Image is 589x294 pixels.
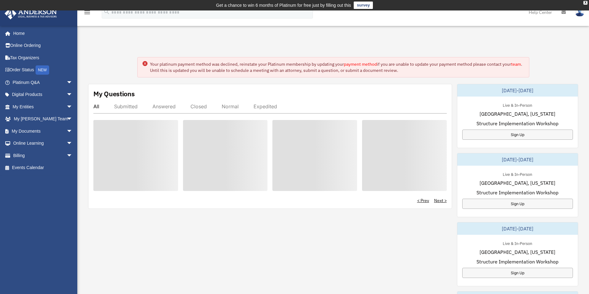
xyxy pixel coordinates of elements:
a: Sign Up [462,130,573,140]
a: survey [354,2,373,9]
a: My [PERSON_NAME] Teamarrow_drop_down [4,113,82,125]
span: arrow_drop_down [66,149,79,162]
span: arrow_drop_down [66,89,79,101]
span: arrow_drop_down [66,113,79,126]
span: Structure Implementation Workshop [476,189,558,196]
div: Normal [222,103,239,110]
a: Sign Up [462,268,573,278]
div: Answered [152,103,176,110]
div: Your platinum payment method was declined, reinstate your Platinum membership by updating your if... [150,61,524,73]
div: Get a chance to win 6 months of Platinum for free just by filling out this [216,2,351,9]
img: User Pic [575,8,584,17]
a: team [511,61,521,67]
div: NEW [36,65,49,75]
span: [GEOGRAPHIC_DATA], [US_STATE] [480,110,555,118]
i: search [103,8,110,15]
div: [DATE]-[DATE] [457,84,578,97]
a: My Documentsarrow_drop_down [4,125,82,137]
div: [DATE]-[DATE] [457,222,578,235]
span: [GEOGRAPHIC_DATA], [US_STATE] [480,179,555,187]
a: Billingarrow_drop_down [4,149,82,162]
a: < Prev [417,197,429,204]
div: Live & In-Person [498,240,537,246]
a: Platinum Q&Aarrow_drop_down [4,76,82,89]
img: Anderson Advisors Platinum Portal [3,7,59,19]
a: Online Ordering [4,39,82,52]
div: Live & In-Person [498,171,537,177]
a: Next > [434,197,447,204]
a: Tax Organizers [4,52,82,64]
a: Sign Up [462,199,573,209]
div: Submitted [114,103,138,110]
span: arrow_drop_down [66,76,79,89]
div: [DATE]-[DATE] [457,153,578,166]
i: menu [83,9,91,16]
a: My Entitiesarrow_drop_down [4,101,82,113]
span: arrow_drop_down [66,137,79,150]
a: payment method [344,61,377,67]
span: [GEOGRAPHIC_DATA], [US_STATE] [480,248,555,256]
span: Structure Implementation Workshop [476,120,558,127]
a: Online Learningarrow_drop_down [4,137,82,150]
a: Order StatusNEW [4,64,82,77]
a: menu [83,11,91,16]
div: Closed [190,103,207,110]
span: arrow_drop_down [66,101,79,113]
div: All [93,103,99,110]
a: Events Calendar [4,162,82,174]
a: Digital Productsarrow_drop_down [4,89,82,101]
div: Expedited [254,103,277,110]
div: close [583,1,587,5]
div: Live & In-Person [498,101,537,108]
a: Home [4,27,79,39]
span: arrow_drop_down [66,125,79,138]
div: My Questions [93,89,135,98]
span: Structure Implementation Workshop [476,258,558,265]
